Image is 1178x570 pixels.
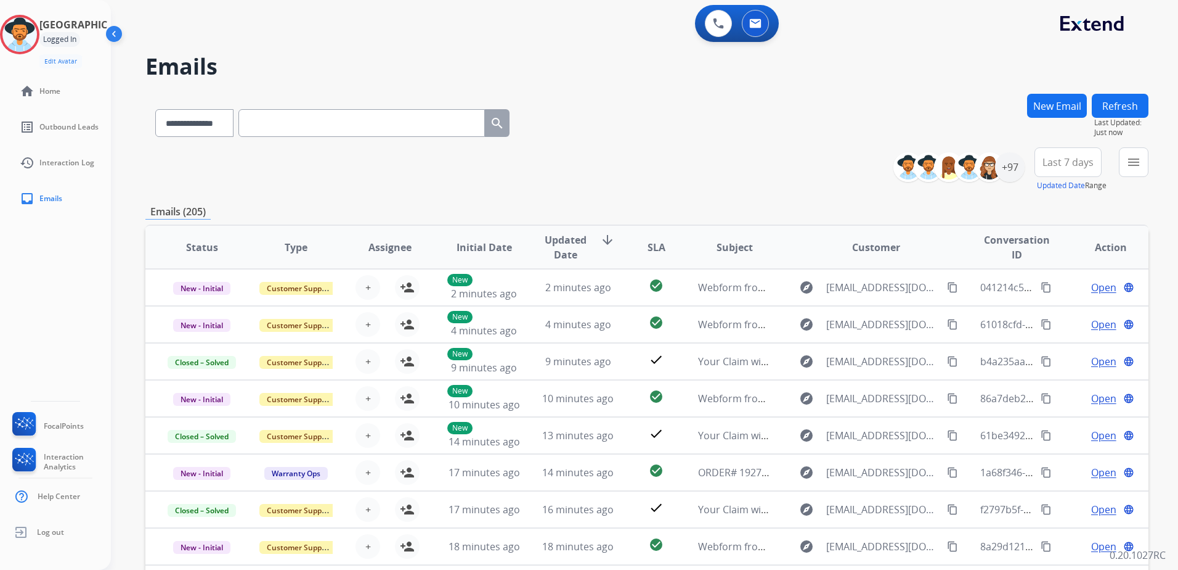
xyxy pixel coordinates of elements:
mat-icon: person_add [400,502,415,517]
button: Last 7 days [1034,147,1102,177]
span: Open [1091,539,1116,554]
span: Webform from [EMAIL_ADDRESS][DOMAIN_NAME] on [DATE] [698,540,977,553]
span: + [365,502,371,517]
span: Just now [1094,128,1148,138]
mat-icon: content_copy [947,504,958,515]
mat-icon: content_copy [947,467,958,478]
span: New - Initial [173,393,230,406]
span: 14 minutes ago [449,435,520,448]
mat-icon: check_circle [649,389,664,404]
span: Open [1091,280,1116,295]
mat-icon: check [649,500,664,515]
span: 10 minutes ago [542,392,614,405]
span: + [365,354,371,369]
span: Open [1091,428,1116,443]
span: 4 minutes ago [545,318,611,331]
mat-icon: content_copy [947,319,958,330]
a: FocalPoints [10,412,84,440]
mat-icon: person_add [400,539,415,554]
mat-icon: check_circle [649,537,664,552]
span: Open [1091,502,1116,517]
span: 4 minutes ago [451,324,517,337]
span: 17 minutes ago [449,466,520,479]
span: [EMAIL_ADDRESS][DOMAIN_NAME] [826,502,940,517]
mat-icon: person_add [400,428,415,443]
mat-icon: explore [799,428,814,443]
button: + [355,386,380,411]
mat-icon: content_copy [947,430,958,441]
span: Interaction Analytics [44,452,111,472]
span: Customer Support [259,541,339,554]
span: [EMAIL_ADDRESS][DOMAIN_NAME] [826,354,940,369]
mat-icon: language [1123,282,1134,293]
span: Open [1091,465,1116,480]
span: 18 minutes ago [542,540,614,553]
mat-icon: content_copy [947,356,958,367]
span: 86a7deb2-4cc8-4c91-9499-d04f8e1b62d7 [980,392,1169,405]
mat-icon: content_copy [947,541,958,552]
span: Open [1091,391,1116,406]
button: Updated Date [1037,181,1085,191]
a: Interaction Analytics [10,448,111,476]
p: New [447,422,473,434]
mat-icon: language [1123,504,1134,515]
span: Updated Date [541,233,590,262]
div: +97 [995,152,1025,182]
mat-icon: content_copy [947,393,958,404]
span: Customer Support [259,504,339,517]
mat-icon: content_copy [1041,319,1052,330]
button: Edit Avatar [39,54,82,68]
mat-icon: language [1123,319,1134,330]
button: Refresh [1092,94,1148,118]
span: Range [1037,180,1107,191]
mat-icon: search [490,116,505,131]
span: Your Claim with Extend [698,355,805,368]
mat-icon: inbox [20,191,35,206]
mat-icon: check_circle [649,315,664,330]
span: FocalPoints [44,421,84,431]
mat-icon: language [1123,430,1134,441]
span: Last 7 days [1042,160,1094,165]
mat-icon: person_add [400,354,415,369]
mat-icon: language [1123,541,1134,552]
span: + [365,465,371,480]
span: Last Updated: [1094,118,1148,128]
span: 9 minutes ago [545,355,611,368]
mat-icon: list_alt [20,120,35,134]
span: Closed – Solved [168,504,236,517]
mat-icon: content_copy [1041,356,1052,367]
mat-icon: person_add [400,465,415,480]
span: 61be3492-0550-417a-a7bd-0a3f3d1ecfb1 [980,429,1168,442]
span: 16 minutes ago [542,503,614,516]
span: Subject [717,240,753,255]
button: + [355,349,380,374]
span: 041214c5-918c-498b-a893-c882f23c5383 [980,281,1166,294]
span: [EMAIL_ADDRESS][DOMAIN_NAME] [826,317,940,332]
mat-icon: content_copy [1041,504,1052,515]
span: [EMAIL_ADDRESS][DOMAIN_NAME] [826,391,940,406]
mat-icon: content_copy [1041,282,1052,293]
span: 61018cfd-0d86-4252-b0b7-7682449877e1 [980,318,1169,331]
mat-icon: arrow_downward [600,233,615,247]
span: Closed – Solved [168,356,236,369]
span: 2 minutes ago [545,281,611,294]
span: Initial Date [457,240,512,255]
span: Warranty Ops [264,467,328,480]
span: 17 minutes ago [449,503,520,516]
mat-icon: explore [799,317,814,332]
span: [EMAIL_ADDRESS][DOMAIN_NAME] [826,280,940,295]
mat-icon: content_copy [1041,430,1052,441]
span: Assignee [368,240,412,255]
div: Logged In [39,32,80,47]
mat-icon: explore [799,354,814,369]
span: New - Initial [173,467,230,480]
mat-icon: explore [799,280,814,295]
span: 18 minutes ago [449,540,520,553]
span: 9 minutes ago [451,361,517,374]
mat-icon: explore [799,539,814,554]
span: [EMAIL_ADDRESS][DOMAIN_NAME] [826,539,940,554]
span: 8a29d121-0651-4a47-bd5b-9af2bc6cfe16 [980,540,1167,553]
span: Customer [852,240,900,255]
span: f2797b5f-e4ad-4065-bc0b-2f8ab431be07 [980,503,1166,516]
mat-icon: home [20,84,35,99]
